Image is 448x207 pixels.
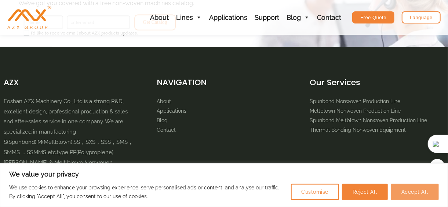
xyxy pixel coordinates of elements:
[342,184,388,200] button: Reject All
[391,184,439,200] button: Accept All
[23,30,148,36] label: I'd like to receive email about AZX products updates.
[310,117,427,123] a: Spunbond Meltblown Nonwoven Production Line
[157,97,291,135] nav: NAVIGATION
[7,14,51,21] a: AZX Nonwoven Machine
[352,11,394,23] a: Free Quote
[157,127,176,133] a: Contact
[310,76,444,135] aside: Footer Widget 3
[310,127,406,133] a: Thermal Bonding Nonwoven Equipment
[157,108,186,114] a: Applications
[310,108,401,114] a: Meltblown Nonwoven Production Line
[157,76,291,135] aside: Footer Widget 2
[23,30,29,35] input: I'd like to receive email about AZX products updates.
[4,76,139,88] h2: AZX
[157,98,171,104] a: About
[310,97,444,135] nav: Our Services
[4,97,139,178] p: Foshan AZX Machinery Co., Ltd is a strong R&D, excellent design, professional production & sales ...
[402,11,441,23] a: Language
[291,184,339,200] button: Customise
[157,76,291,88] h2: NAVIGATION
[310,98,400,104] a: Spunbond Nonwoven Production Line
[310,76,444,88] h2: Our Services
[157,117,168,123] a: Blog
[9,183,285,201] p: We use cookies to enhance your browsing experience, serve personalised ads or content, and analys...
[9,170,439,179] p: We value your privacy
